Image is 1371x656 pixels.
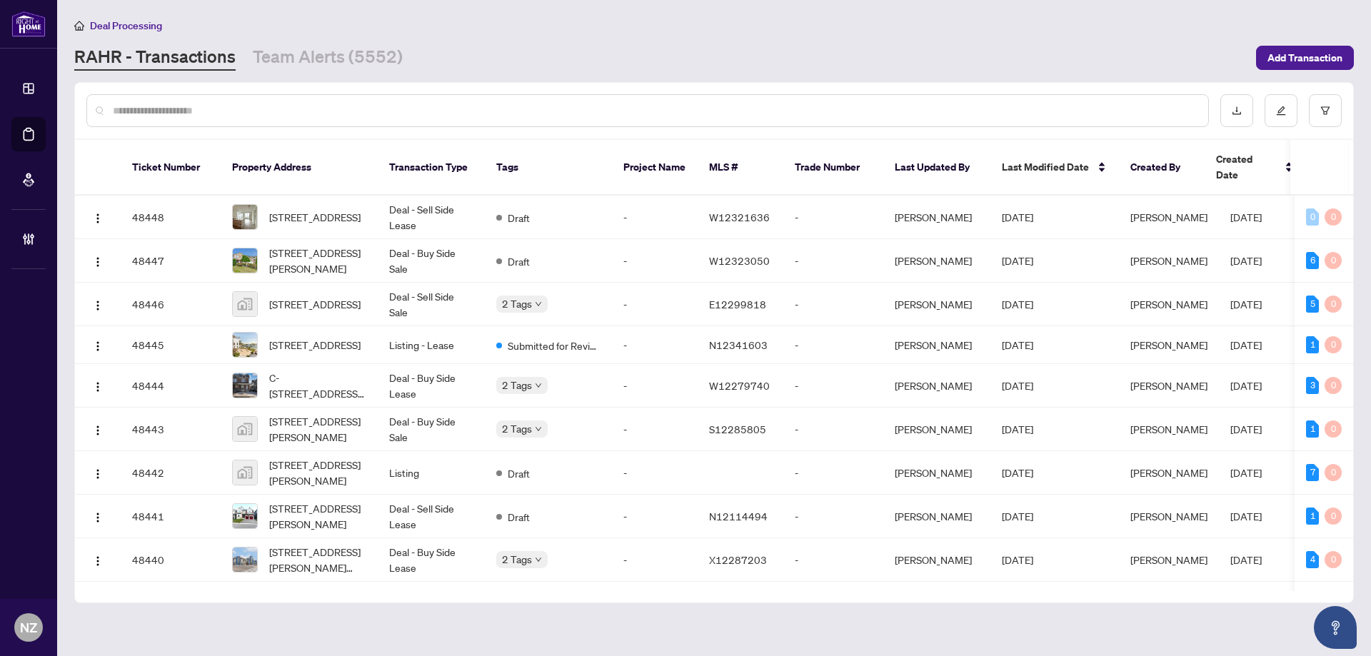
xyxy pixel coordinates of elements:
[269,209,361,225] span: [STREET_ADDRESS]
[709,254,770,267] span: W12323050
[535,425,542,433] span: down
[612,140,698,196] th: Project Name
[1130,423,1207,435] span: [PERSON_NAME]
[1230,553,1262,566] span: [DATE]
[378,408,485,451] td: Deal - Buy Side Sale
[883,451,990,495] td: [PERSON_NAME]
[1002,211,1033,223] span: [DATE]
[20,617,37,637] span: NZ
[883,538,990,582] td: [PERSON_NAME]
[783,326,883,364] td: -
[783,364,883,408] td: -
[221,140,378,196] th: Property Address
[1130,254,1207,267] span: [PERSON_NAME]
[269,337,361,353] span: [STREET_ADDRESS]
[86,293,109,316] button: Logo
[1314,606,1357,649] button: Open asap
[883,239,990,283] td: [PERSON_NAME]
[1309,94,1342,127] button: filter
[92,213,104,224] img: Logo
[709,298,766,311] span: E12299818
[1306,336,1319,353] div: 1
[233,504,257,528] img: thumbnail-img
[74,21,84,31] span: home
[1230,338,1262,351] span: [DATE]
[269,500,366,532] span: [STREET_ADDRESS][PERSON_NAME]
[783,538,883,582] td: -
[612,495,698,538] td: -
[1205,140,1305,196] th: Created Date
[1130,298,1207,311] span: [PERSON_NAME]
[502,377,532,393] span: 2 Tags
[1306,208,1319,226] div: 0
[378,451,485,495] td: Listing
[86,461,109,484] button: Logo
[1306,252,1319,269] div: 6
[121,196,221,239] td: 48448
[90,19,162,32] span: Deal Processing
[502,420,532,437] span: 2 Tags
[86,418,109,440] button: Logo
[883,408,990,451] td: [PERSON_NAME]
[378,538,485,582] td: Deal - Buy Side Lease
[121,140,221,196] th: Ticket Number
[1130,510,1207,523] span: [PERSON_NAME]
[783,408,883,451] td: -
[535,382,542,389] span: down
[269,413,366,445] span: [STREET_ADDRESS][PERSON_NAME]
[1325,252,1342,269] div: 0
[378,495,485,538] td: Deal - Sell Side Lease
[1325,296,1342,313] div: 0
[86,333,109,356] button: Logo
[1306,377,1319,394] div: 3
[1130,379,1207,392] span: [PERSON_NAME]
[502,296,532,312] span: 2 Tags
[1002,254,1033,267] span: [DATE]
[233,547,257,572] img: thumbnail-img
[233,248,257,273] img: thumbnail-img
[121,451,221,495] td: 48442
[1320,106,1330,116] span: filter
[709,423,766,435] span: S12285805
[612,451,698,495] td: -
[92,512,104,523] img: Logo
[1265,94,1297,127] button: edit
[74,45,236,71] a: RAHR - Transactions
[1325,208,1342,226] div: 0
[1230,254,1262,267] span: [DATE]
[121,239,221,283] td: 48447
[1325,420,1342,438] div: 0
[86,548,109,571] button: Logo
[612,326,698,364] td: -
[612,283,698,326] td: -
[86,374,109,397] button: Logo
[1306,420,1319,438] div: 1
[612,538,698,582] td: -
[86,206,109,228] button: Logo
[1130,553,1207,566] span: [PERSON_NAME]
[1306,551,1319,568] div: 4
[1002,553,1033,566] span: [DATE]
[92,555,104,567] img: Logo
[1276,106,1286,116] span: edit
[269,245,366,276] span: [STREET_ADDRESS][PERSON_NAME]
[783,140,883,196] th: Trade Number
[86,249,109,272] button: Logo
[1325,464,1342,481] div: 0
[121,408,221,451] td: 48443
[1002,423,1033,435] span: [DATE]
[1002,466,1033,479] span: [DATE]
[612,364,698,408] td: -
[253,45,403,71] a: Team Alerts (5552)
[883,283,990,326] td: [PERSON_NAME]
[1002,338,1033,351] span: [DATE]
[535,556,542,563] span: down
[883,326,990,364] td: [PERSON_NAME]
[508,338,601,353] span: Submitted for Review
[508,253,530,269] span: Draft
[92,468,104,480] img: Logo
[709,510,768,523] span: N12114494
[378,283,485,326] td: Deal - Sell Side Sale
[783,283,883,326] td: -
[121,283,221,326] td: 48446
